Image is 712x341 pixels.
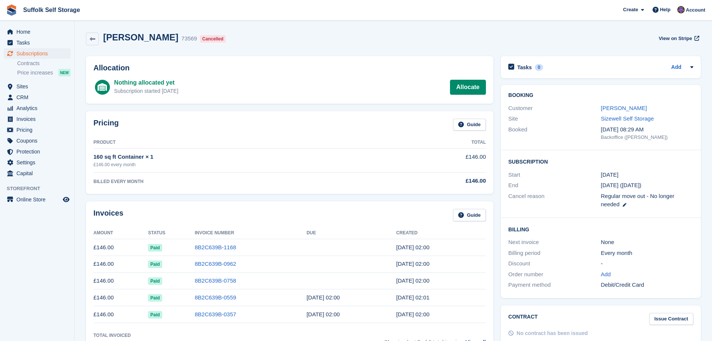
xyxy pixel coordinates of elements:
td: £146.00 [93,239,148,256]
div: End [508,181,601,190]
time: 2025-07-04 01:00:51 UTC [396,261,429,267]
div: Discount [508,259,601,268]
h2: Contract [508,313,538,325]
div: Debit/Credit Card [601,281,693,289]
h2: [PERSON_NAME] [103,32,178,42]
time: 2025-04-05 01:00:00 UTC [306,311,340,317]
img: Emma [677,6,685,13]
div: Backoffice ([PERSON_NAME]) [601,134,693,141]
a: menu [4,92,71,103]
div: No contract has been issued [517,329,588,337]
div: Subscription started [DATE] [114,87,178,95]
span: Settings [16,157,61,168]
a: menu [4,114,71,124]
span: Coupons [16,136,61,146]
time: 2025-08-04 01:00:14 UTC [396,244,429,250]
div: Every month [601,249,693,258]
div: Site [508,115,601,123]
a: 8B2C639B-1168 [195,244,236,250]
a: 8B2C639B-0559 [195,294,236,301]
div: Cancelled [200,35,226,43]
th: Status [148,227,195,239]
span: Paid [148,294,162,302]
td: £146.00 [387,149,486,172]
span: Paid [148,311,162,319]
th: Amount [93,227,148,239]
div: 73569 [181,34,197,43]
div: - [601,259,693,268]
div: Nothing allocated yet [114,78,178,87]
span: Help [660,6,671,13]
a: Add [671,63,681,72]
span: Tasks [16,37,61,48]
div: Next invoice [508,238,601,247]
div: BILLED EVERY MONTH [93,178,387,185]
a: Price increases NEW [17,68,71,77]
span: [DATE] ([DATE]) [601,182,642,188]
th: Total [387,137,486,149]
a: menu [4,194,71,205]
a: menu [4,168,71,179]
h2: Tasks [517,64,532,71]
h2: Pricing [93,119,119,131]
span: Paid [148,277,162,285]
span: Price increases [17,69,53,76]
div: £146.00 [387,177,486,185]
div: Total Invoiced [93,332,131,339]
td: £146.00 [93,289,148,306]
span: Create [623,6,638,13]
a: Add [601,270,611,279]
a: 8B2C639B-0962 [195,261,236,267]
th: Due [306,227,396,239]
span: Regular move out - No longer needed [601,193,675,208]
span: Subscriptions [16,48,61,59]
a: menu [4,146,71,157]
time: 2025-06-04 01:00:58 UTC [396,277,429,284]
span: Account [686,6,705,14]
div: Billing period [508,249,601,258]
time: 2025-03-04 01:00:00 UTC [601,171,619,179]
a: Preview store [62,195,71,204]
a: Contracts [17,60,71,67]
a: Suffolk Self Storage [20,4,83,16]
img: stora-icon-8386f47178a22dfd0bd8f6a31ec36ba5ce8667c1dd55bd0f319d3a0aa187defe.svg [6,4,17,16]
a: menu [4,27,71,37]
span: Paid [148,261,162,268]
time: 2025-04-04 01:00:46 UTC [396,311,429,317]
span: Pricing [16,125,61,135]
div: None [601,238,693,247]
a: menu [4,125,71,135]
span: Paid [148,244,162,252]
div: NEW [58,69,71,76]
span: Storefront [7,185,74,192]
a: Allocate [450,80,486,95]
div: Booked [508,125,601,141]
div: Order number [508,270,601,279]
span: View on Stripe [659,35,692,42]
td: £146.00 [93,306,148,323]
a: Sizewell Self Storage [601,115,654,122]
h2: Invoices [93,209,123,221]
div: Customer [508,104,601,113]
a: menu [4,136,71,146]
div: 0 [535,64,543,71]
time: 2025-05-05 01:00:00 UTC [306,294,340,301]
h2: Booking [508,92,693,98]
div: [DATE] 08:29 AM [601,125,693,134]
span: Home [16,27,61,37]
span: Protection [16,146,61,157]
a: menu [4,48,71,59]
span: Invoices [16,114,61,124]
time: 2025-05-04 01:01:02 UTC [396,294,429,301]
a: Guide [453,209,486,221]
div: Start [508,171,601,179]
div: Payment method [508,281,601,289]
a: menu [4,157,71,168]
span: Sites [16,81,61,92]
div: Cancel reason [508,192,601,209]
span: Capital [16,168,61,179]
div: £146.00 every month [93,161,387,168]
a: [PERSON_NAME] [601,105,647,111]
span: CRM [16,92,61,103]
th: Created [396,227,486,239]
